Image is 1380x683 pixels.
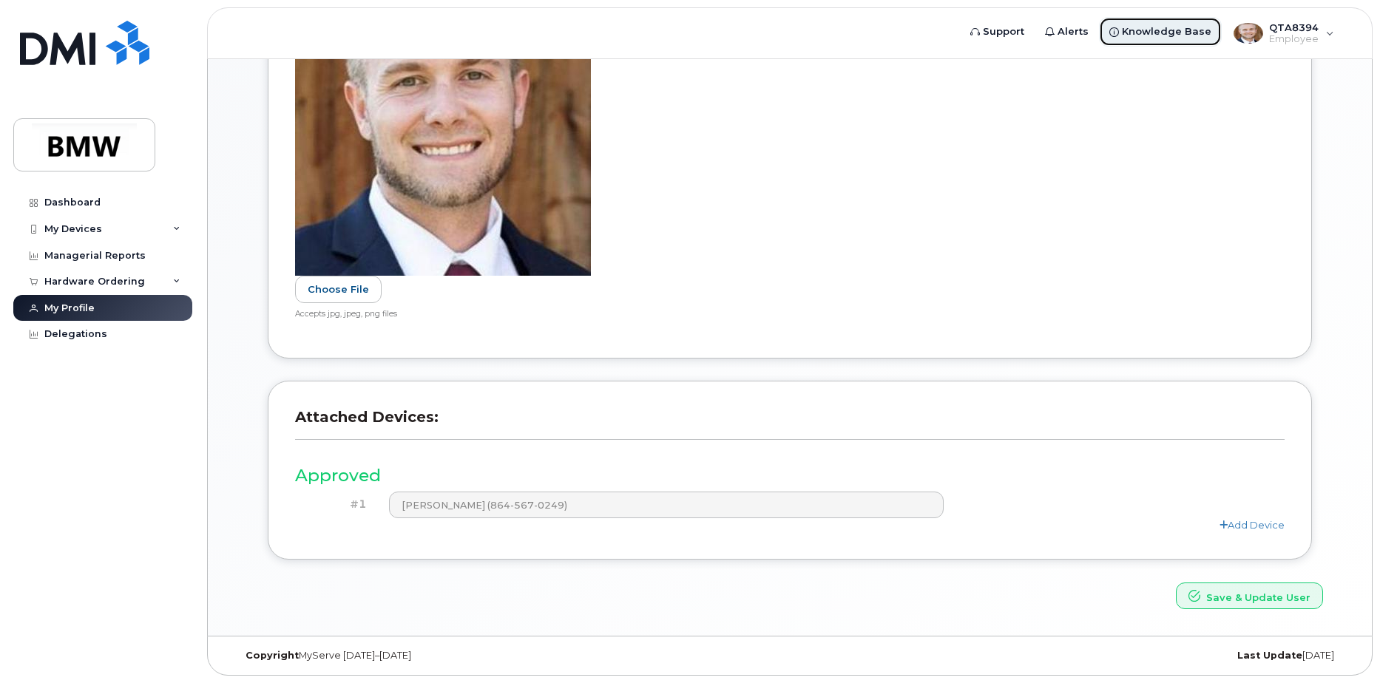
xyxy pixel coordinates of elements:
[975,650,1345,662] div: [DATE]
[295,309,1273,320] div: Accepts jpg, jpeg, png files
[295,408,1285,440] h3: Attached Devices:
[1269,33,1319,45] span: Employee
[1176,582,1323,610] button: Save & Update User
[983,24,1024,39] span: Support
[295,466,1285,485] h3: Approved
[1234,18,1263,48] div: User avatar
[1099,17,1222,47] a: Knowledge Base
[1269,21,1319,33] span: QTA8394
[306,498,367,511] h4: #1
[234,650,605,662] div: MyServe [DATE]–[DATE]
[1058,24,1089,39] span: Alerts
[1223,18,1345,48] div: QTA8394
[295,276,382,303] label: Choose File
[960,17,1035,47] a: Support
[1234,23,1263,44] img: User avatar
[1035,17,1099,47] a: Alerts
[1122,24,1211,39] span: Knowledge Base
[246,650,299,661] strong: Copyright
[1316,619,1369,672] iframe: Messenger Launcher
[1237,650,1302,661] strong: Last Update
[1220,519,1285,531] a: Add Device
